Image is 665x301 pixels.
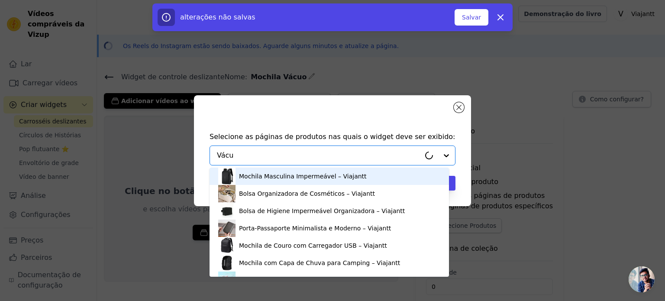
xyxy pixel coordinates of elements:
font: Porta-Passaporte Minimalista e Moderno – Viajantt [239,225,391,232]
img: miniatura do produto [218,202,236,220]
font: alterações não salvas [180,13,255,21]
font: Salvar [462,14,481,21]
font: Bolsa Organizadora de Cosméticos – Viajantt [239,190,375,197]
img: miniatura do produto [218,220,236,237]
img: miniatura do produto [218,272,236,289]
img: miniatura do produto [218,168,236,185]
button: Fechar modal [454,102,464,113]
font: Mochila de Couro com Carregador USB – Viajantt [239,242,387,249]
img: miniatura do produto [218,185,236,202]
font: Mochila com Capa de Chuva para Camping – Viajantt [239,259,400,266]
font: Selecione as páginas de produtos nas quais o widget deve ser exibido: [210,133,455,141]
font: Bolsa de Higiene Impermeável Organizadora – Viajantt [239,207,405,214]
button: Salvar [455,9,488,26]
input: Pesquise pelo título do produto ou cole a URL do produto [217,150,420,161]
a: Bate-papo aberto [629,266,655,292]
img: miniatura do produto [218,254,236,272]
img: miniatura do produto [218,237,236,254]
font: Mochila Masculina Impermeável – Viajantt [239,173,367,180]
